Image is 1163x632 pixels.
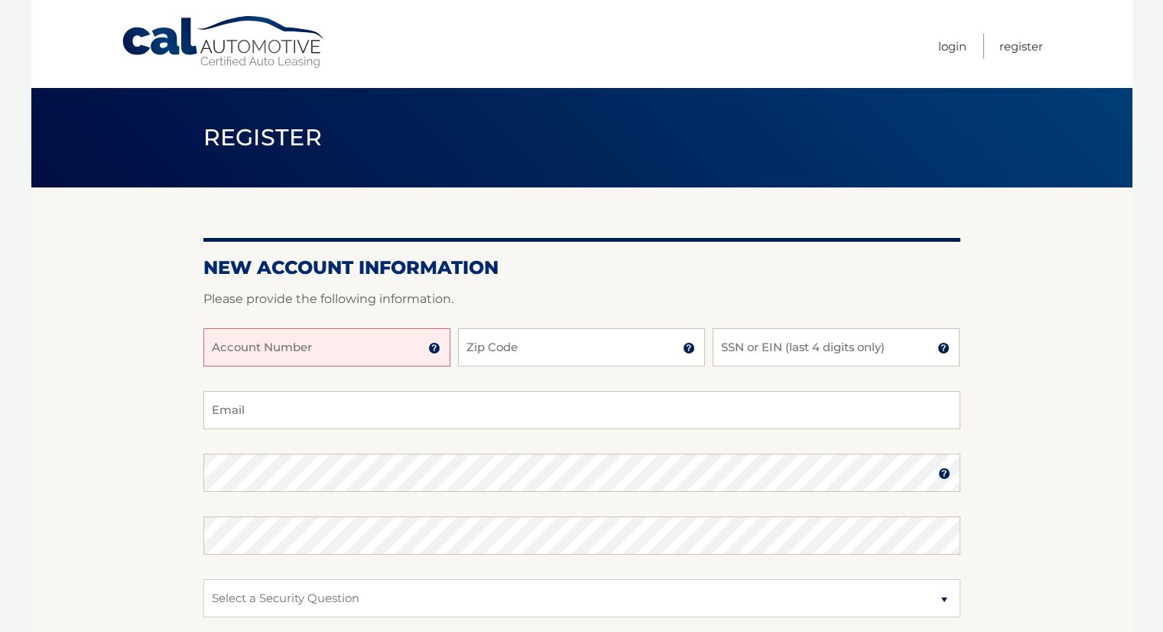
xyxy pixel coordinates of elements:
[121,15,327,70] a: Cal Automotive
[713,328,960,366] input: SSN or EIN (last 4 digits only)
[938,467,950,480] img: tooltip.svg
[458,328,705,366] input: Zip Code
[203,328,450,366] input: Account Number
[999,34,1043,59] a: Register
[203,288,960,310] p: Please provide the following information.
[937,342,950,354] img: tooltip.svg
[203,256,960,279] h2: New Account Information
[203,123,323,151] span: Register
[203,391,960,429] input: Email
[428,342,440,354] img: tooltip.svg
[683,342,695,354] img: tooltip.svg
[938,34,966,59] a: Login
